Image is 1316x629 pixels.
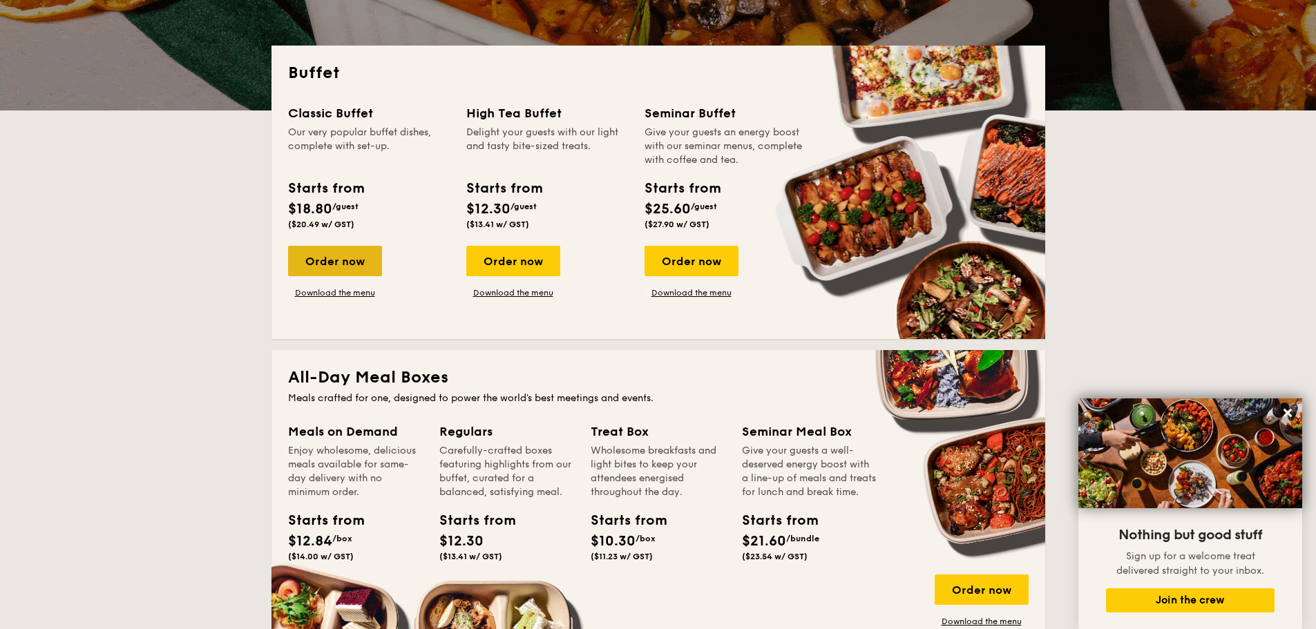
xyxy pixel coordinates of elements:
div: Starts from [645,178,720,199]
div: Starts from [288,178,363,199]
span: /box [636,534,656,543]
a: Download the menu [935,616,1029,627]
span: $12.30 [466,201,511,217]
div: Carefully-crafted boxes featuring highlights from our buffet, curated for a balanced, satisfying ... [439,444,574,499]
span: Sign up for a welcome treat delivered straight to your inbox. [1116,550,1264,577]
div: Meals on Demand [288,422,423,441]
div: Give your guests an energy boost with our seminar menus, complete with coffee and tea. [645,126,806,167]
span: $12.30 [439,533,484,550]
span: $21.60 [742,533,786,550]
div: Seminar Buffet [645,104,806,123]
span: $25.60 [645,201,691,217]
span: ($20.49 w/ GST) [288,220,354,229]
span: ($27.90 w/ GST) [645,220,709,229]
div: Wholesome breakfasts and light bites to keep your attendees energised throughout the day. [591,444,725,499]
a: Download the menu [288,287,382,298]
span: Nothing but good stuff [1118,527,1262,543]
a: Download the menu [645,287,738,298]
div: Classic Buffet [288,104,450,123]
img: DSC07876-Edit02-Large.jpeg [1078,398,1302,508]
button: Join the crew [1106,588,1275,612]
span: $10.30 [591,533,636,550]
h2: Buffet [288,62,1029,84]
h2: All-Day Meal Boxes [288,367,1029,389]
span: ($13.41 w/ GST) [466,220,529,229]
div: Starts from [288,510,350,531]
div: Starts from [466,178,542,199]
div: Starts from [439,510,502,531]
span: $12.84 [288,533,332,550]
span: /guest [332,202,359,211]
div: Order now [935,574,1029,605]
div: Order now [288,246,382,276]
div: Seminar Meal Box [742,422,877,441]
div: Delight your guests with our light and tasty bite-sized treats. [466,126,628,167]
span: ($14.00 w/ GST) [288,552,354,561]
span: /guest [511,202,537,211]
div: Regulars [439,422,574,441]
div: Starts from [591,510,653,531]
div: Starts from [742,510,804,531]
a: Download the menu [466,287,560,298]
div: Our very popular buffet dishes, complete with set-up. [288,126,450,167]
span: /bundle [786,534,819,543]
span: $18.80 [288,201,332,217]
div: Meals crafted for one, designed to power the world's best meetings and events. [288,391,1029,405]
div: Enjoy wholesome, delicious meals available for same-day delivery with no minimum order. [288,444,423,499]
span: ($23.54 w/ GST) [742,552,808,561]
span: ($11.23 w/ GST) [591,552,653,561]
div: Order now [466,246,560,276]
span: /guest [691,202,717,211]
button: Close [1277,402,1299,424]
div: Order now [645,246,738,276]
span: ($13.41 w/ GST) [439,552,502,561]
div: High Tea Buffet [466,104,628,123]
div: Give your guests a well-deserved energy boost with a line-up of meals and treats for lunch and br... [742,444,877,499]
span: /box [332,534,352,543]
div: Treat Box [591,422,725,441]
